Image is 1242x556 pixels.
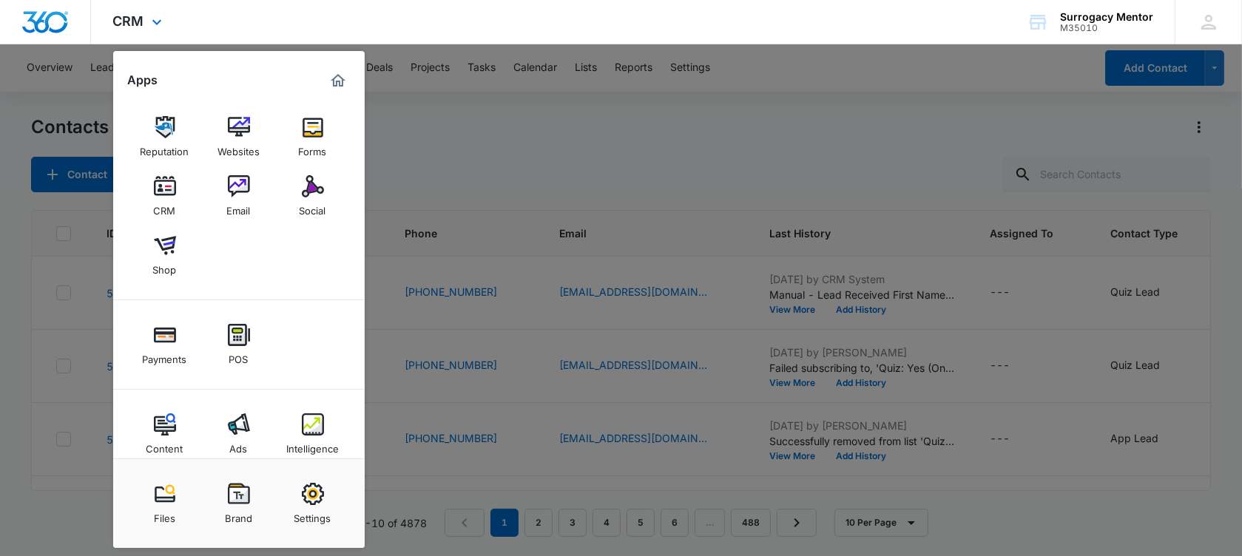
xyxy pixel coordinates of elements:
div: Shop [153,257,177,276]
a: Brand [211,475,267,532]
div: Payments [143,346,187,365]
div: Social [300,197,326,217]
a: Marketing 360® Dashboard [326,69,350,92]
div: Websites [217,138,260,157]
a: Files [137,475,193,532]
a: POS [211,316,267,373]
div: Intelligence [286,435,339,455]
a: Ads [211,406,267,462]
h2: Apps [128,73,158,87]
span: CRM [113,13,144,29]
div: Email [227,197,251,217]
div: Reputation [141,138,189,157]
a: Websites [211,109,267,165]
div: Forms [299,138,327,157]
div: Brand [225,505,252,524]
div: account name [1060,11,1153,23]
div: POS [229,346,249,365]
a: Shop [137,227,193,283]
div: account id [1060,23,1153,33]
a: Intelligence [285,406,341,462]
div: Ads [230,435,248,455]
a: Forms [285,109,341,165]
a: CRM [137,168,193,224]
a: Email [211,168,267,224]
div: Files [154,505,175,524]
a: Payments [137,316,193,373]
a: Social [285,168,341,224]
div: CRM [154,197,176,217]
a: Settings [285,475,341,532]
div: Content [146,435,183,455]
a: Content [137,406,193,462]
div: Settings [294,505,331,524]
a: Reputation [137,109,193,165]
